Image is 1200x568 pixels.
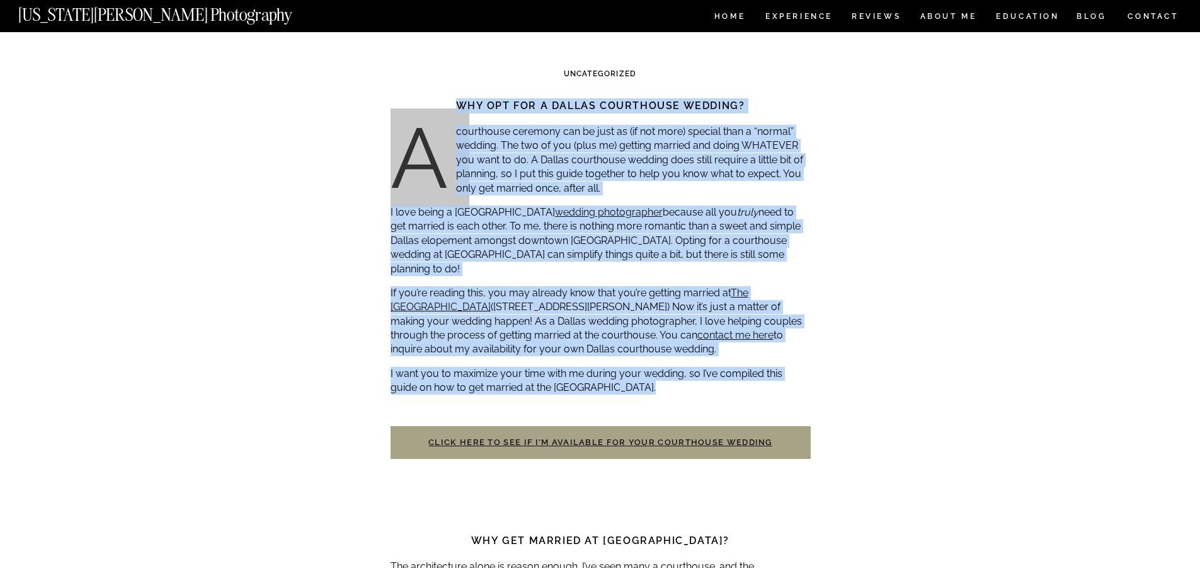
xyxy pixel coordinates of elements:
a: [US_STATE][PERSON_NAME] Photography [18,6,334,17]
a: CONTACT [1127,9,1179,23]
a: HOME [712,13,748,23]
p: A courthouse ceremony can be just as (if not more) special than a “normal” wedding. The two of yo... [391,125,811,195]
a: BLOG [1077,13,1107,23]
a: Uncategorized [564,69,637,78]
a: EDUCATION [995,13,1061,23]
a: contact me here [697,329,774,341]
strong: Why opt for a Dallas courthouse wedding? [456,100,745,112]
a: wedding photographer [555,206,663,218]
em: truly [737,206,758,218]
a: REVIEWS [852,13,899,23]
strong: Why get married at [GEOGRAPHIC_DATA]? [471,535,729,547]
p: I want you to maximize your time with me during your wedding, so I’ve compiled this guide on how ... [391,367,811,395]
a: ABOUT ME [920,13,977,23]
a: Click here to see if I’m available for your courthouse wedding [428,438,772,447]
p: I love being a [GEOGRAPHIC_DATA] because all you need to get married is each other. To me, there ... [391,206,811,276]
p: If you’re reading this, you may already know that you’re getting married at ([STREET_ADDRESS][PER... [391,286,811,357]
a: Experience [765,13,831,23]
